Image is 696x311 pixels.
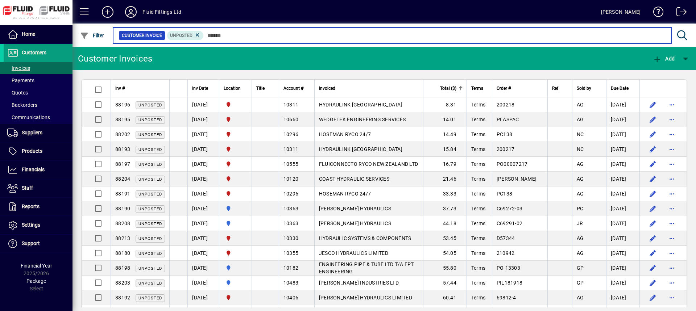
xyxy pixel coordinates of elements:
[647,262,659,274] button: Edit
[283,161,298,167] span: 10555
[224,160,247,168] span: CHRISTCHURCH
[283,295,298,301] span: 10406
[497,250,515,256] span: 210942
[4,216,72,234] a: Settings
[577,280,584,286] span: GP
[283,220,298,226] span: 10363
[647,292,659,303] button: Edit
[115,206,130,211] span: 88190
[138,103,162,108] span: Unposted
[138,207,162,211] span: Unposted
[606,290,639,305] td: [DATE]
[138,296,162,301] span: Unposted
[647,232,659,244] button: Edit
[471,235,485,241] span: Terms
[577,176,584,182] span: AG
[319,84,335,92] span: Invoiced
[497,220,522,226] span: C69291-02
[606,231,639,246] td: [DATE]
[115,295,130,301] span: 88192
[115,102,130,108] span: 88196
[115,131,130,137] span: 88202
[224,249,247,257] span: CHRISTCHURCH
[22,148,42,154] span: Products
[497,295,516,301] span: 69812-4
[187,216,219,231] td: [DATE]
[115,161,130,167] span: 88197
[606,186,639,201] td: [DATE]
[648,1,664,25] a: Knowledge Base
[319,280,399,286] span: [PERSON_NAME] INDUSTRIES LTD
[187,157,219,172] td: [DATE]
[4,87,72,99] a: Quotes
[497,280,522,286] span: PIL181918
[666,173,678,185] button: More options
[187,97,219,112] td: [DATE]
[319,84,419,92] div: Invoiced
[138,118,162,122] span: Unposted
[138,236,162,241] span: Unposted
[224,264,247,272] span: AUCKLAND
[497,176,536,182] span: [PERSON_NAME]
[4,142,72,160] a: Products
[647,188,659,199] button: Edit
[577,102,584,108] span: AG
[666,262,678,274] button: More options
[471,220,485,226] span: Terms
[7,77,34,83] span: Payments
[319,176,389,182] span: COAST HYDRAULIC SERVICES
[4,99,72,111] a: Backorders
[606,216,639,231] td: [DATE]
[22,50,46,55] span: Customers
[283,176,298,182] span: 10120
[187,172,219,186] td: [DATE]
[187,127,219,142] td: [DATE]
[577,250,584,256] span: AG
[115,146,130,152] span: 88193
[647,218,659,229] button: Edit
[319,161,418,167] span: FLUICONNECTO RYCO NEW ZEALAND LTD
[319,250,388,256] span: JESCO HYDRAULICS LIMITED
[224,145,247,153] span: CHRISTCHURCH
[423,290,467,305] td: 60.41
[423,142,467,157] td: 15.84
[423,201,467,216] td: 37.73
[224,130,247,138] span: CHRISTCHURCH
[666,188,678,199] button: More options
[577,117,584,122] span: AG
[115,280,130,286] span: 88203
[606,142,639,157] td: [DATE]
[606,201,639,216] td: [DATE]
[138,162,162,167] span: Unposted
[647,247,659,259] button: Edit
[167,31,204,40] mat-chip: Customer Invoice Status: Unposted
[647,173,659,185] button: Edit
[283,146,298,152] span: 10311
[122,32,162,39] span: Customer Invoice
[256,84,274,92] div: Title
[22,222,40,228] span: Settings
[283,84,303,92] span: Account #
[187,246,219,261] td: [DATE]
[666,114,678,125] button: More options
[423,246,467,261] td: 54.05
[7,90,28,96] span: Quotes
[4,74,72,87] a: Payments
[601,6,641,18] div: [PERSON_NAME]
[577,84,602,92] div: Sold by
[7,102,37,108] span: Backorders
[606,276,639,290] td: [DATE]
[577,161,584,167] span: AG
[170,33,192,38] span: Unposted
[138,251,162,256] span: Unposted
[224,219,247,227] span: AUCKLAND
[423,127,467,142] td: 14.49
[138,266,162,271] span: Unposted
[115,235,130,241] span: 88213
[497,84,543,92] div: Order #
[138,281,162,286] span: Unposted
[577,235,584,241] span: AG
[21,263,52,269] span: Financial Year
[666,99,678,110] button: More options
[319,131,371,137] span: HOSEMAN RYCO 24/7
